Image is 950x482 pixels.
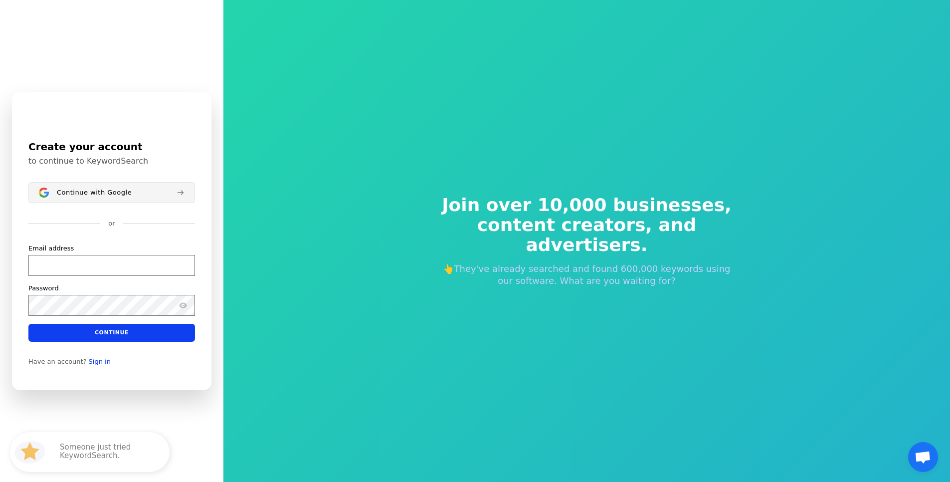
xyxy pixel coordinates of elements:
span: content creators, and advertisers. [435,215,739,255]
a: Открытый чат [908,442,938,472]
img: HubSpot [12,434,48,470]
p: or [108,219,115,228]
p: to continue to KeywordSearch [28,156,195,166]
button: Sign in with GoogleContinue with Google [28,182,195,203]
img: Sign in with Google [39,188,49,198]
span: Continue with Google [57,189,132,197]
button: Show password [177,299,189,311]
label: Email address [28,244,74,253]
label: Password [28,284,59,293]
span: Have an account? [28,358,87,366]
p: 👆They've already searched and found 600,000 keywords using our software. What are you waiting for? [435,263,739,287]
button: Continue [28,324,195,342]
a: Sign in [89,358,111,366]
span: Join over 10,000 businesses, [435,195,739,215]
p: Someone just tried KeywordSearch. [60,443,160,461]
h1: Create your account [28,139,195,154]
